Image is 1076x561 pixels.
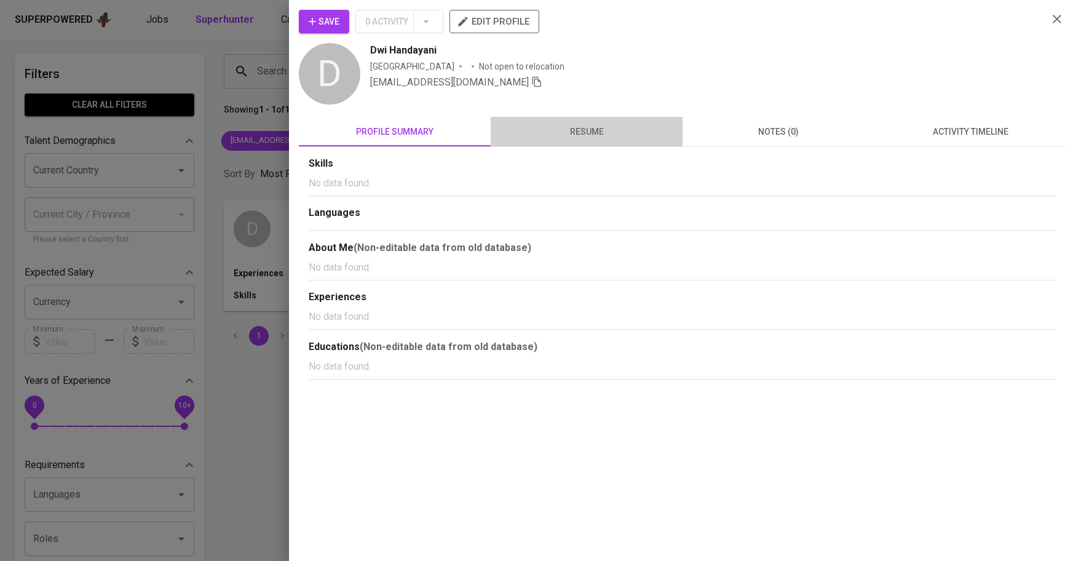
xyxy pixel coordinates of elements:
[309,359,1056,374] p: No data found.
[449,10,539,33] button: edit profile
[299,10,349,33] button: Save
[309,309,1056,324] p: No data found.
[309,260,1056,275] p: No data found.
[370,60,454,73] div: [GEOGRAPHIC_DATA]
[370,76,529,88] span: [EMAIL_ADDRESS][DOMAIN_NAME]
[690,124,867,140] span: notes (0)
[309,157,1056,171] div: Skills
[360,341,537,352] b: (Non-editable data from old database)
[459,14,529,30] span: edit profile
[309,241,1056,255] div: About Me
[354,242,531,253] b: (Non-editable data from old database)
[309,340,1056,354] div: Educations
[498,124,675,140] span: resume
[309,14,339,30] span: Save
[309,206,1056,220] div: Languages
[449,16,539,26] a: edit profile
[306,124,483,140] span: profile summary
[479,60,564,73] p: Not open to relocation
[309,176,1056,191] p: No data found.
[299,43,360,105] div: D
[882,124,1059,140] span: activity timeline
[370,43,437,58] span: Dwi Handayani
[309,290,1056,304] div: Experiences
